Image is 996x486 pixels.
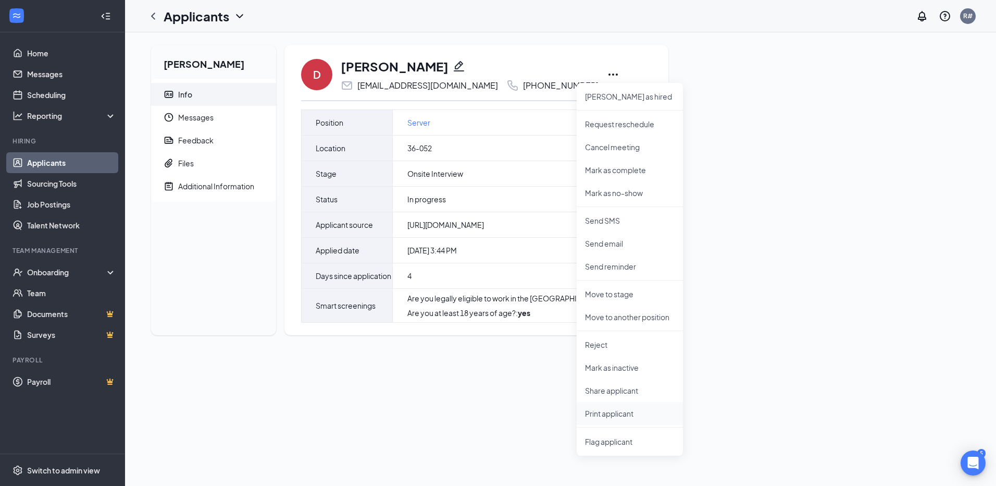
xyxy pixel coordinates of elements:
div: [EMAIL_ADDRESS][DOMAIN_NAME] [357,80,498,91]
p: Move to stage [585,289,675,299]
svg: Notifications [916,10,928,22]
h1: [PERSON_NAME] [341,57,449,75]
span: Stage [316,167,337,180]
a: Home [27,43,116,64]
span: 4 [407,271,412,281]
svg: QuestionInfo [939,10,951,22]
div: Are you legally eligible to work in the [GEOGRAPHIC_DATA]? : [407,293,624,303]
div: Additional Information [178,181,254,191]
div: Payroll [13,356,114,364]
svg: Paperclip [164,158,174,168]
div: Files [178,158,194,168]
p: Send SMS [585,215,675,226]
a: Team [27,283,116,303]
p: Send email [585,238,675,249]
p: Print applicant [585,408,675,419]
svg: Settings [13,465,23,476]
svg: ContactCard [164,89,174,100]
div: Reporting [27,111,117,121]
div: [PHONE_NUMBER] [523,80,599,91]
div: Hiring [13,137,114,145]
svg: Report [164,135,174,145]
p: [PERSON_NAME] as hired [585,91,675,102]
svg: ChevronLeft [147,10,159,22]
svg: NoteActive [164,181,174,191]
svg: WorkstreamLogo [11,10,22,21]
svg: Pencil [453,60,465,72]
span: Applied date [316,244,359,257]
span: Days since application [316,270,391,282]
div: R# [963,11,973,20]
div: Info [178,89,192,100]
a: Sourcing Tools [27,173,116,194]
strong: yes [518,308,530,318]
a: Scheduling [27,84,116,105]
svg: Phone [506,79,519,92]
span: In progress [407,194,446,204]
svg: Clock [164,112,174,123]
span: 36-052 [407,143,432,153]
svg: Analysis [13,111,23,121]
span: Onsite Interview [407,168,463,179]
p: Reject [585,339,675,350]
div: Switch to admin view [27,465,100,476]
p: Send reminder [585,261,675,272]
div: Open Intercom Messenger [961,451,986,476]
svg: Ellipses [607,68,619,81]
a: SurveysCrown [27,324,116,345]
span: Status [316,193,338,205]
svg: ChevronDown [233,10,246,22]
p: Cancel meeting [585,142,675,152]
p: Mark as inactive [585,362,675,373]
a: ContactCardInfo [151,83,276,106]
div: D [313,67,321,82]
a: PaperclipFiles [151,152,276,175]
div: Onboarding [27,267,107,277]
p: Request reschedule [585,119,675,129]
a: Talent Network [27,215,116,236]
a: Server [407,117,430,128]
h2: [PERSON_NAME] [151,45,276,79]
a: PayrollCrown [27,371,116,392]
a: ClockMessages [151,106,276,129]
h1: Applicants [164,7,229,25]
p: Move to another position [585,312,675,322]
span: Position [316,116,343,129]
span: Applicant source [316,218,373,231]
span: Smart screenings [316,299,376,312]
p: Mark as complete [585,165,675,175]
span: Messages [178,106,268,129]
a: Job Postings [27,194,116,215]
a: ReportFeedback [151,129,276,152]
span: Location [316,142,345,154]
div: Team Management [13,246,114,255]
a: Applicants [27,152,116,173]
div: Are you at least 18 years of age? : [407,308,624,318]
a: NoteActiveAdditional Information [151,175,276,198]
a: Messages [27,64,116,84]
p: Mark as no-show [585,188,675,198]
a: DocumentsCrown [27,303,116,324]
span: [DATE] 3:44 PM [407,245,457,256]
svg: Email [341,79,353,92]
svg: Collapse [101,11,111,21]
svg: UserCheck [13,267,23,277]
p: Share applicant [585,385,675,396]
span: [URL][DOMAIN_NAME] [407,220,484,230]
div: Feedback [178,135,214,145]
div: 5 [977,449,986,458]
span: Flag applicant [585,436,675,447]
